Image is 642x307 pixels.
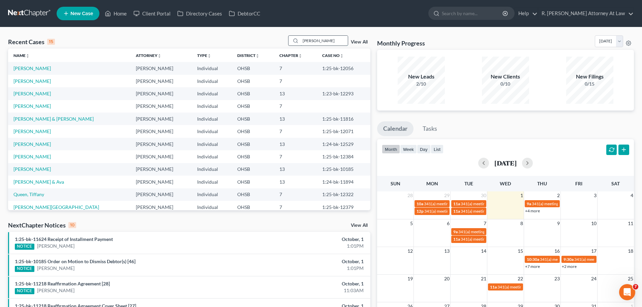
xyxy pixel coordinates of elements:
span: New Case [70,11,93,16]
div: 1:01PM [252,265,364,272]
td: 1:23-bk-12293 [317,87,370,100]
h2: [DATE] [494,159,517,166]
td: OHSB [232,62,274,74]
td: Individual [192,176,232,188]
a: Chapterunfold_more [279,53,302,58]
span: 16 [554,247,560,255]
td: [PERSON_NAME] [130,150,192,163]
span: 9a [453,229,458,234]
td: 7 [274,100,317,113]
td: Individual [192,138,232,150]
a: +7 more [525,264,540,269]
span: 341(a) meeting for [PERSON_NAME] [540,257,605,262]
td: OHSB [232,176,274,188]
div: NOTICE [15,266,34,272]
td: Individual [192,62,232,74]
td: Individual [192,163,232,176]
td: 13 [274,163,317,176]
span: 6 [446,219,450,227]
span: 18 [627,247,634,255]
span: 28 [407,191,414,199]
a: +2 more [562,264,577,269]
input: Search by name... [442,7,503,20]
span: 9 [556,219,560,227]
td: Individual [192,75,232,87]
td: [PERSON_NAME] [130,201,192,213]
i: unfold_more [207,54,211,58]
a: Case Nounfold_more [322,53,344,58]
a: View All [351,223,368,228]
a: [PERSON_NAME] [13,91,51,96]
span: 23 [554,275,560,283]
span: Sun [391,181,400,186]
button: day [417,145,431,154]
td: OHSB [232,87,274,100]
span: 24 [590,275,597,283]
span: 30 [480,191,487,199]
span: 9:30a [563,257,574,262]
a: +4 more [525,208,540,213]
span: 25 [627,275,634,283]
td: Individual [192,87,232,100]
td: OHSB [232,163,274,176]
div: October, 1 [252,258,364,265]
div: New Filings [566,73,613,81]
td: OHSB [232,201,274,213]
td: 13 [274,113,317,125]
span: Mon [426,181,438,186]
span: 341(a) meeting for [PERSON_NAME] [497,284,562,289]
td: OHSB [232,100,274,113]
td: [PERSON_NAME] [130,176,192,188]
h3: Monthly Progress [377,39,425,47]
div: NextChapter Notices [8,221,76,229]
td: 13 [274,87,317,100]
a: Districtunfold_more [237,53,259,58]
td: 1:25-bk-12379 [317,201,370,213]
span: 341(a) meeting for [PERSON_NAME] [458,229,523,234]
span: 11a [453,237,460,242]
a: 1:25-bk-10185 Order on Motion to Dismiss Debtor(s) [46] [15,258,135,264]
span: Thu [537,181,547,186]
span: Fri [575,181,582,186]
td: 1:25-bk-10185 [317,163,370,176]
button: list [431,145,444,154]
a: [PERSON_NAME] [37,243,74,249]
td: [PERSON_NAME] [130,100,192,113]
a: DebtorCC [225,7,264,20]
span: 1 [520,191,524,199]
a: [PERSON_NAME] [13,78,51,84]
span: Wed [500,181,511,186]
td: OHSB [232,75,274,87]
td: [PERSON_NAME] [130,163,192,176]
span: 19 [407,275,414,283]
td: [PERSON_NAME] [130,138,192,150]
span: 13 [444,247,450,255]
iframe: Intercom live chat [619,284,635,300]
td: 13 [274,138,317,150]
td: [PERSON_NAME] [130,75,192,87]
span: 341(a) meeting for [PERSON_NAME] [461,201,526,206]
div: Recent Cases [8,38,55,46]
span: 5 [409,219,414,227]
a: [PERSON_NAME] [37,287,74,294]
span: 8 [520,219,524,227]
a: Queen, Tiffany [13,191,44,197]
td: [PERSON_NAME] [130,87,192,100]
td: [PERSON_NAME] [130,188,192,201]
button: week [400,145,417,154]
span: 11a [453,209,460,214]
i: unfold_more [255,54,259,58]
span: 14 [480,247,487,255]
td: 1:25-bk-11816 [317,113,370,125]
span: 12 [407,247,414,255]
td: Individual [192,150,232,163]
a: [PERSON_NAME] [13,166,51,172]
td: 1:25-bk-12071 [317,125,370,137]
div: 1:01PM [252,243,364,249]
span: 341(a) meeting for [PERSON_NAME] [532,201,597,206]
span: 9a [527,201,531,206]
span: 17 [590,247,597,255]
span: 2 [556,191,560,199]
a: [PERSON_NAME] [37,265,74,272]
span: 3 [593,191,597,199]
